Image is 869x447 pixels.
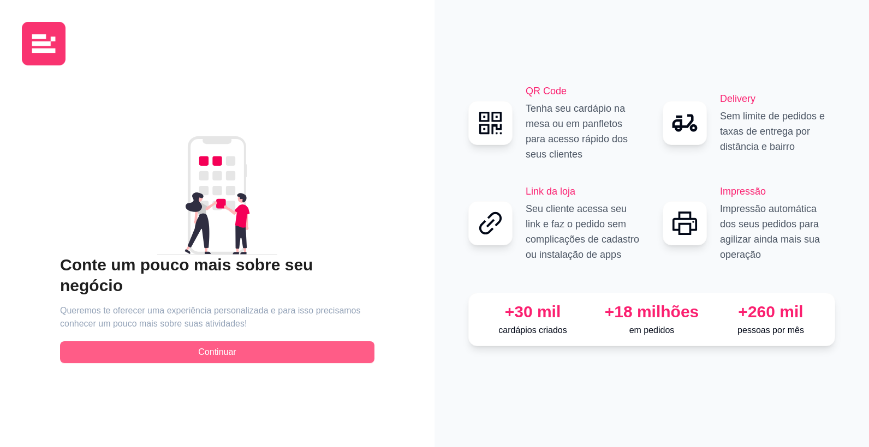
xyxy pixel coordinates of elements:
[597,302,707,322] div: +18 milhões
[478,324,588,337] p: cardápios criados
[526,101,641,162] p: Tenha seu cardápio na mesa ou em panfletos para acesso rápido dos seus clientes
[198,346,236,359] span: Continuar
[22,22,66,65] img: logo
[60,341,374,363] button: Continuar
[716,324,826,337] p: pessoas por mês
[478,302,588,322] div: +30 mil
[526,83,641,99] h2: QR Code
[526,184,641,199] h2: Link da loja
[716,302,826,322] div: +260 mil
[597,324,707,337] p: em pedidos
[720,184,835,199] h2: Impressão
[526,201,641,262] p: Seu cliente acessa seu link e faz o pedido sem complicações de cadastro ou instalação de apps
[60,255,374,296] h2: Conte um pouco mais sobre seu negócio
[720,108,835,154] p: Sem limite de pedidos e taxas de entrega por distância e bairro
[720,201,835,262] p: Impressão automática dos seus pedidos para agilizar ainda mais sua operação
[720,91,835,106] h2: Delivery
[60,304,374,330] article: Queremos te oferecer uma experiência personalizada e para isso precisamos conhecer um pouco mais ...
